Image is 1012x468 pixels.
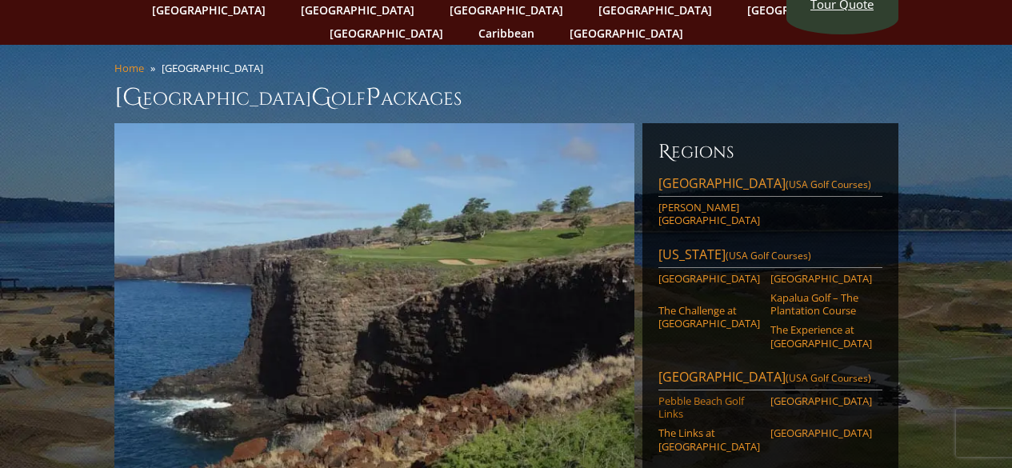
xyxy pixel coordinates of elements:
[311,82,331,114] span: G
[658,426,760,453] a: The Links at [GEOGRAPHIC_DATA]
[770,272,872,285] a: [GEOGRAPHIC_DATA]
[322,22,451,45] a: [GEOGRAPHIC_DATA]
[470,22,542,45] a: Caribbean
[562,22,691,45] a: [GEOGRAPHIC_DATA]
[114,82,898,114] h1: [GEOGRAPHIC_DATA] olf ackages
[770,394,872,407] a: [GEOGRAPHIC_DATA]
[658,304,760,330] a: The Challenge at [GEOGRAPHIC_DATA]
[658,272,760,285] a: [GEOGRAPHIC_DATA]
[658,368,882,390] a: [GEOGRAPHIC_DATA](USA Golf Courses)
[162,61,270,75] li: [GEOGRAPHIC_DATA]
[658,394,760,421] a: Pebble Beach Golf Links
[658,246,882,268] a: [US_STATE](USA Golf Courses)
[658,201,760,227] a: [PERSON_NAME][GEOGRAPHIC_DATA]
[786,178,871,191] span: (USA Golf Courses)
[114,61,144,75] a: Home
[726,249,811,262] span: (USA Golf Courses)
[658,139,882,165] h6: Regions
[786,371,871,385] span: (USA Golf Courses)
[770,323,872,350] a: The Experience at [GEOGRAPHIC_DATA]
[658,174,882,197] a: [GEOGRAPHIC_DATA](USA Golf Courses)
[770,291,872,318] a: Kapalua Golf – The Plantation Course
[366,82,381,114] span: P
[770,426,872,439] a: [GEOGRAPHIC_DATA]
